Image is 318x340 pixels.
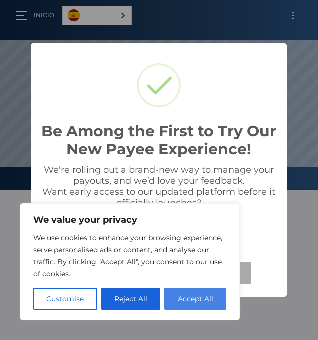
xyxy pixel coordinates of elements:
h2: Be Among the First to Try Our New Payee Experience! [41,122,277,158]
div: We're rolling out a brand-new way to manage your payouts, and we’d love your feedback. Want early... [41,164,277,241]
p: We use cookies to enhance your browsing experience, serve personalised ads or content, and analys... [33,232,226,280]
button: Accept All [164,288,226,310]
button: Customise [33,288,97,310]
p: We value your privacy [33,214,226,226]
div: We value your privacy [20,203,240,320]
button: Reject All [101,288,161,310]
